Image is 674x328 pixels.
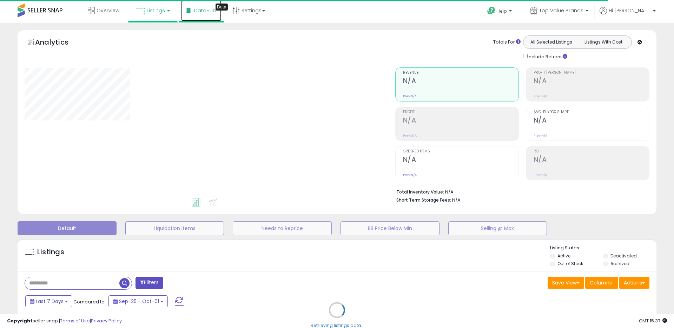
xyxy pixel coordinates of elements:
[396,189,444,195] b: Total Inventory Value:
[18,221,117,235] button: Default
[403,150,518,153] span: Ordered Items
[147,7,165,14] span: Listings
[7,317,33,324] strong: Copyright
[7,318,122,324] div: seller snap | |
[534,77,649,86] h2: N/A
[534,133,547,138] small: Prev: N/A
[534,94,547,98] small: Prev: N/A
[403,110,518,114] span: Profit
[487,6,496,15] i: Get Help
[600,7,656,23] a: Hi [PERSON_NAME]
[97,7,119,14] span: Overview
[403,71,518,75] span: Revenue
[35,37,82,49] h5: Analytics
[396,187,644,196] li: N/A
[233,221,332,235] button: Needs to Reprice
[534,173,547,177] small: Prev: N/A
[403,77,518,86] h2: N/A
[403,173,417,177] small: Prev: N/A
[403,116,518,126] h2: N/A
[493,39,521,46] div: Totals For
[534,116,649,126] h2: N/A
[452,197,461,203] span: N/A
[403,156,518,165] h2: N/A
[497,8,507,14] span: Help
[534,156,649,165] h2: N/A
[403,94,417,98] small: Prev: N/A
[482,1,519,23] a: Help
[539,7,583,14] span: Top Value Brands
[534,110,649,114] span: Avg. Buybox Share
[577,38,629,47] button: Listings With Cost
[609,7,651,14] span: Hi [PERSON_NAME]
[534,150,649,153] span: ROI
[518,52,576,60] div: Include Returns
[396,197,451,203] b: Short Term Storage Fees:
[194,7,216,14] span: DataHub
[534,71,649,75] span: Profit [PERSON_NAME]
[125,221,224,235] button: Liquidation Items
[403,133,417,138] small: Prev: N/A
[525,38,577,47] button: All Selected Listings
[448,221,547,235] button: Selling @ Max
[216,4,228,11] div: Tooltip anchor
[341,221,440,235] button: BB Price Below Min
